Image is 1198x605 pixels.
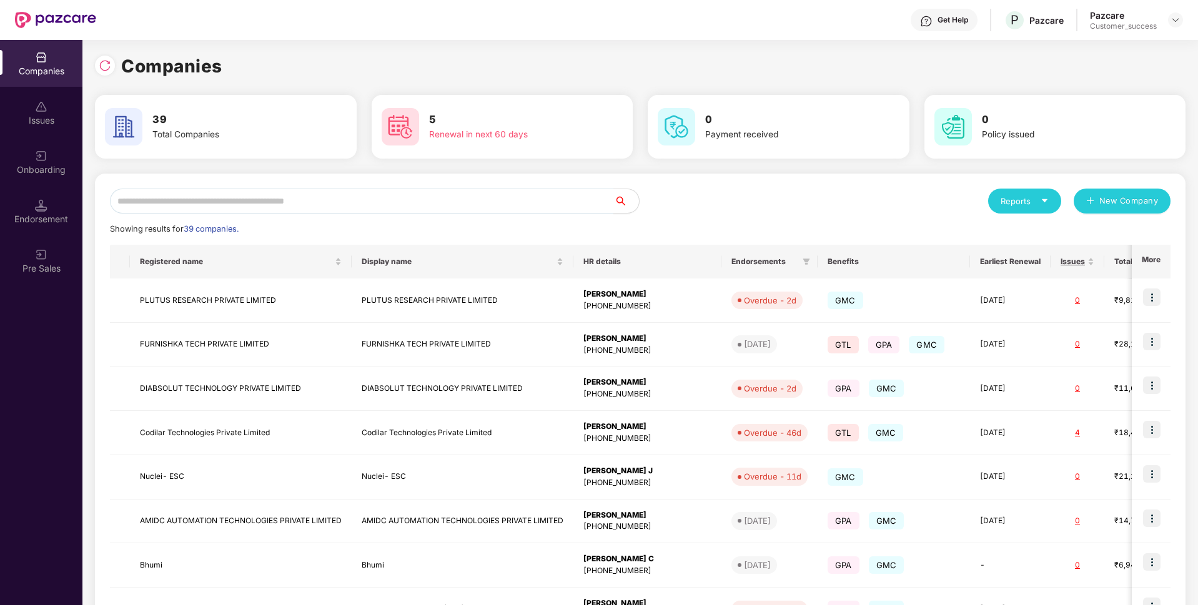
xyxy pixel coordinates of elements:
[744,470,801,483] div: Overdue - 11d
[800,254,813,269] span: filter
[583,345,711,357] div: [PHONE_NUMBER]
[1114,559,1177,571] div: ₹6,94,392.24
[868,336,900,353] span: GPA
[130,323,352,367] td: FURNISHKA TECH PRIVATE LIMITED
[1090,9,1157,21] div: Pazcare
[1001,195,1049,207] div: Reports
[613,189,640,214] button: search
[1143,288,1161,306] img: icon
[1041,197,1049,205] span: caret-down
[352,543,573,588] td: Bhumi
[1061,295,1094,307] div: 0
[705,112,863,128] h3: 0
[362,257,554,267] span: Display name
[970,278,1051,323] td: [DATE]
[15,12,96,28] img: New Pazcare Logo
[140,257,332,267] span: Registered name
[1143,553,1161,571] img: icon
[1099,195,1159,207] span: New Company
[869,556,904,574] span: GMC
[970,245,1051,278] th: Earliest Renewal
[35,150,47,162] img: svg+xml;base64,PHN2ZyB3aWR0aD0iMjAiIGhlaWdodD0iMjAiIHZpZXdCb3g9IjAgMCAyMCAyMCIgZmlsbD0ibm9uZSIgeG...
[938,15,968,25] div: Get Help
[429,128,587,142] div: Renewal in next 60 days
[982,112,1139,128] h3: 0
[828,292,863,309] span: GMC
[429,112,587,128] h3: 5
[583,553,711,565] div: [PERSON_NAME] C
[121,52,222,80] h1: Companies
[970,543,1051,588] td: -
[744,559,771,571] div: [DATE]
[970,499,1051,544] td: [DATE]
[1143,333,1161,350] img: icon
[352,499,573,544] td: AMIDC AUTOMATION TECHNOLOGIES PRIVATE LIMITED
[130,411,352,455] td: Codilar Technologies Private Limited
[352,455,573,499] td: Nuclei- ESC
[583,421,711,433] div: [PERSON_NAME]
[583,465,711,477] div: [PERSON_NAME] J
[869,512,904,529] span: GMC
[583,433,711,445] div: [PHONE_NUMBER]
[1143,509,1161,527] img: icon
[1051,245,1104,278] th: Issues
[828,380,859,397] span: GPA
[934,108,972,145] img: svg+xml;base64,PHN2ZyB4bWxucz0iaHR0cDovL3d3dy53My5vcmcvMjAwMC9zdmciIHdpZHRoPSI2MCIgaGVpZ2h0PSI2MC...
[130,455,352,499] td: Nuclei- ESC
[352,411,573,455] td: Codilar Technologies Private Limited
[828,336,859,353] span: GTL
[744,514,771,527] div: [DATE]
[583,509,711,521] div: [PERSON_NAME]
[1114,427,1177,439] div: ₹18,42,781.22
[920,15,933,27] img: svg+xml;base64,PHN2ZyBpZD0iSGVscC0zMngzMiIgeG1sbnM9Imh0dHA6Ly93d3cudzMub3JnLzIwMDAvc3ZnIiB3aWR0aD...
[705,128,863,142] div: Payment received
[583,521,711,533] div: [PHONE_NUMBER]
[35,199,47,212] img: svg+xml;base64,PHN2ZyB3aWR0aD0iMTQuNSIgaGVpZ2h0PSIxNC41IiB2aWV3Qm94PSIwIDAgMTYgMTYiIGZpbGw9Im5vbm...
[382,108,419,145] img: svg+xml;base64,PHN2ZyB4bWxucz0iaHR0cDovL3d3dy53My5vcmcvMjAwMC9zdmciIHdpZHRoPSI2MCIgaGVpZ2h0PSI2MC...
[828,512,859,529] span: GPA
[828,556,859,574] span: GPA
[1061,338,1094,350] div: 0
[828,424,859,441] span: GTL
[744,426,801,439] div: Overdue - 46d
[1061,383,1094,395] div: 0
[352,323,573,367] td: FURNISHKA TECH PRIVATE LIMITED
[130,499,352,544] td: AMIDC AUTOMATION TECHNOLOGIES PRIVATE LIMITED
[658,108,695,145] img: svg+xml;base64,PHN2ZyB4bWxucz0iaHR0cDovL3d3dy53My5vcmcvMjAwMC9zdmciIHdpZHRoPSI2MCIgaGVpZ2h0PSI2MC...
[1171,15,1181,25] img: svg+xml;base64,PHN2ZyBpZD0iRHJvcGRvd24tMzJ4MzIiIHhtbG5zPSJodHRwOi8vd3d3LnczLm9yZy8yMDAwL3N2ZyIgd2...
[583,333,711,345] div: [PERSON_NAME]
[744,382,796,395] div: Overdue - 2d
[828,468,863,486] span: GMC
[352,245,573,278] th: Display name
[613,196,639,206] span: search
[583,477,711,489] div: [PHONE_NUMBER]
[1011,12,1019,27] span: P
[818,245,970,278] th: Benefits
[1114,471,1177,483] div: ₹21,21,640
[1061,559,1094,571] div: 0
[1086,197,1094,207] span: plus
[352,366,573,411] td: DIABSOLUT TECHNOLOGY PRIVATE LIMITED
[1061,427,1094,439] div: 4
[970,411,1051,455] td: [DATE]
[110,224,239,234] span: Showing results for
[35,101,47,113] img: svg+xml;base64,PHN2ZyBpZD0iSXNzdWVzX2Rpc2FibGVkIiB4bWxucz0iaHR0cDovL3d3dy53My5vcmcvMjAwMC9zdmciIH...
[130,543,352,588] td: Bhumi
[35,248,47,261] img: svg+xml;base64,PHN2ZyB3aWR0aD0iMjAiIGhlaWdodD0iMjAiIHZpZXdCb3g9IjAgMCAyMCAyMCIgZmlsbD0ibm9uZSIgeG...
[868,424,904,441] span: GMC
[1114,338,1177,350] div: ₹28,17,206.34
[1143,465,1161,483] img: icon
[105,108,142,145] img: svg+xml;base64,PHN2ZyB4bWxucz0iaHR0cDovL3d3dy53My5vcmcvMjAwMC9zdmciIHdpZHRoPSI2MCIgaGVpZ2h0PSI2MC...
[1074,189,1171,214] button: plusNew Company
[130,245,352,278] th: Registered name
[184,224,239,234] span: 39 companies.
[573,245,721,278] th: HR details
[1104,245,1187,278] th: Total Premium
[352,278,573,323] td: PLUTUS RESEARCH PRIVATE LIMITED
[1132,245,1171,278] th: More
[1143,421,1161,438] img: icon
[583,376,711,388] div: [PERSON_NAME]
[583,565,711,577] div: [PHONE_NUMBER]
[1114,295,1177,307] div: ₹9,81,767.08
[152,128,310,142] div: Total Companies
